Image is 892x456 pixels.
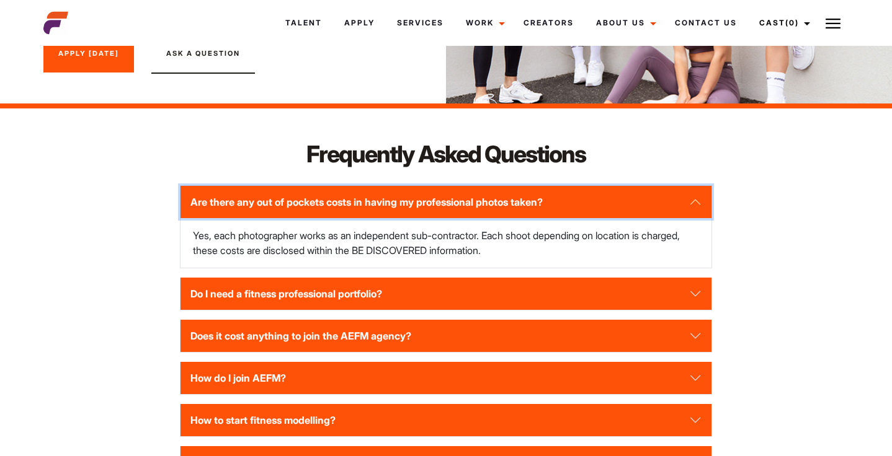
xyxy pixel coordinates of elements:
button: Does it cost anything to join the AEFM agency? [181,320,711,352]
button: Are there any out of pockets costs in having my professional photos taken? [181,186,711,218]
a: Work [455,6,512,40]
a: Services [386,6,455,40]
a: About Us [585,6,664,40]
button: Ask A Question [151,35,255,74]
button: Do I need a fitness professional portfolio? [181,278,711,310]
a: Creators [512,6,585,40]
button: How to start fitness modelling? [181,404,711,436]
a: Cast(0) [748,6,818,40]
img: Burger icon [826,16,841,31]
h2: Frequently Asked Questions [180,138,712,170]
a: Apply [DATE] [43,35,134,73]
img: cropped-aefm-brand-fav-22-square.png [43,11,68,35]
p: Yes, each photographer works as an independent sub-contractor. Each shoot depending on location i... [193,228,699,258]
button: How do I join AEFM? [181,362,711,394]
a: Apply [333,6,386,40]
a: Contact Us [664,6,748,40]
span: (0) [785,18,799,27]
a: Talent [274,6,333,40]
